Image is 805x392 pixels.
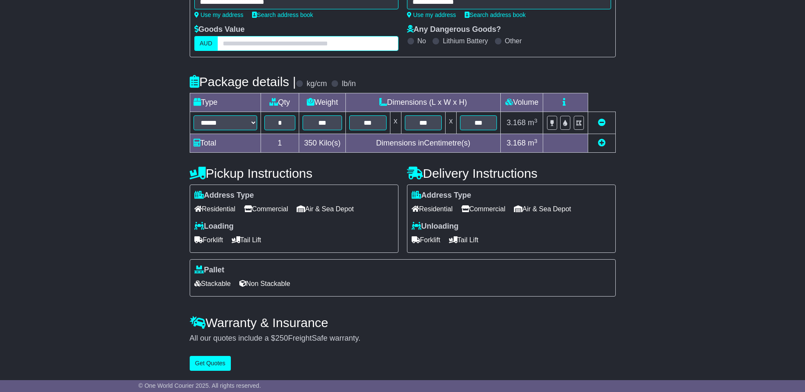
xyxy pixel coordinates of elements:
[244,202,288,216] span: Commercial
[304,139,317,147] span: 350
[443,37,488,45] label: Lithium Battery
[194,25,245,34] label: Goods Value
[534,118,538,124] sup: 3
[299,93,346,112] td: Weight
[190,166,398,180] h4: Pickup Instructions
[598,139,606,147] a: Add new item
[190,134,261,153] td: Total
[194,11,244,18] a: Use my address
[194,36,218,51] label: AUD
[261,93,299,112] td: Qty
[412,222,459,231] label: Unloading
[190,334,616,343] div: All our quotes include a $ FreightSafe warranty.
[449,233,479,246] span: Tail Lift
[261,134,299,153] td: 1
[275,334,288,342] span: 250
[194,266,224,275] label: Pallet
[239,277,290,290] span: Non Stackable
[306,79,327,89] label: kg/cm
[194,277,231,290] span: Stackable
[465,11,526,18] a: Search address book
[418,37,426,45] label: No
[407,166,616,180] h4: Delivery Instructions
[194,202,236,216] span: Residential
[534,138,538,144] sup: 3
[252,11,313,18] a: Search address book
[514,202,571,216] span: Air & Sea Depot
[299,134,346,153] td: Kilo(s)
[407,11,456,18] a: Use my address
[412,202,453,216] span: Residential
[342,79,356,89] label: lb/in
[194,233,223,246] span: Forklift
[412,191,471,200] label: Address Type
[507,139,526,147] span: 3.168
[412,233,440,246] span: Forklift
[346,93,501,112] td: Dimensions (L x W x H)
[138,382,261,389] span: © One World Courier 2025. All rights reserved.
[232,233,261,246] span: Tail Lift
[194,222,234,231] label: Loading
[598,118,606,127] a: Remove this item
[507,118,526,127] span: 3.168
[528,118,538,127] span: m
[501,93,543,112] td: Volume
[190,93,261,112] td: Type
[297,202,354,216] span: Air & Sea Depot
[445,112,456,134] td: x
[194,191,254,200] label: Address Type
[528,139,538,147] span: m
[505,37,522,45] label: Other
[190,316,616,330] h4: Warranty & Insurance
[390,112,401,134] td: x
[461,202,505,216] span: Commercial
[190,356,231,371] button: Get Quotes
[190,75,296,89] h4: Package details |
[407,25,501,34] label: Any Dangerous Goods?
[346,134,501,153] td: Dimensions in Centimetre(s)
